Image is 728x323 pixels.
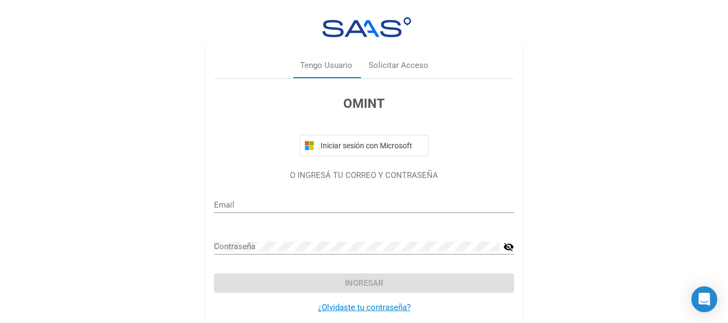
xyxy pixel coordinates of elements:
[318,141,424,150] span: Iniciar sesión con Microsoft
[318,303,411,312] a: ¿Olvidaste tu contraseña?
[214,169,514,182] p: O INGRESÁ TU CORREO Y CONTRASEÑA
[369,59,428,72] div: Solicitar Acceso
[345,278,384,288] span: Ingresar
[214,273,514,293] button: Ingresar
[691,286,717,312] div: Open Intercom Messenger
[214,94,514,113] h3: OMINT
[300,59,352,72] div: Tengo Usuario
[503,240,514,253] mat-icon: visibility_off
[300,135,429,156] button: Iniciar sesión con Microsoft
